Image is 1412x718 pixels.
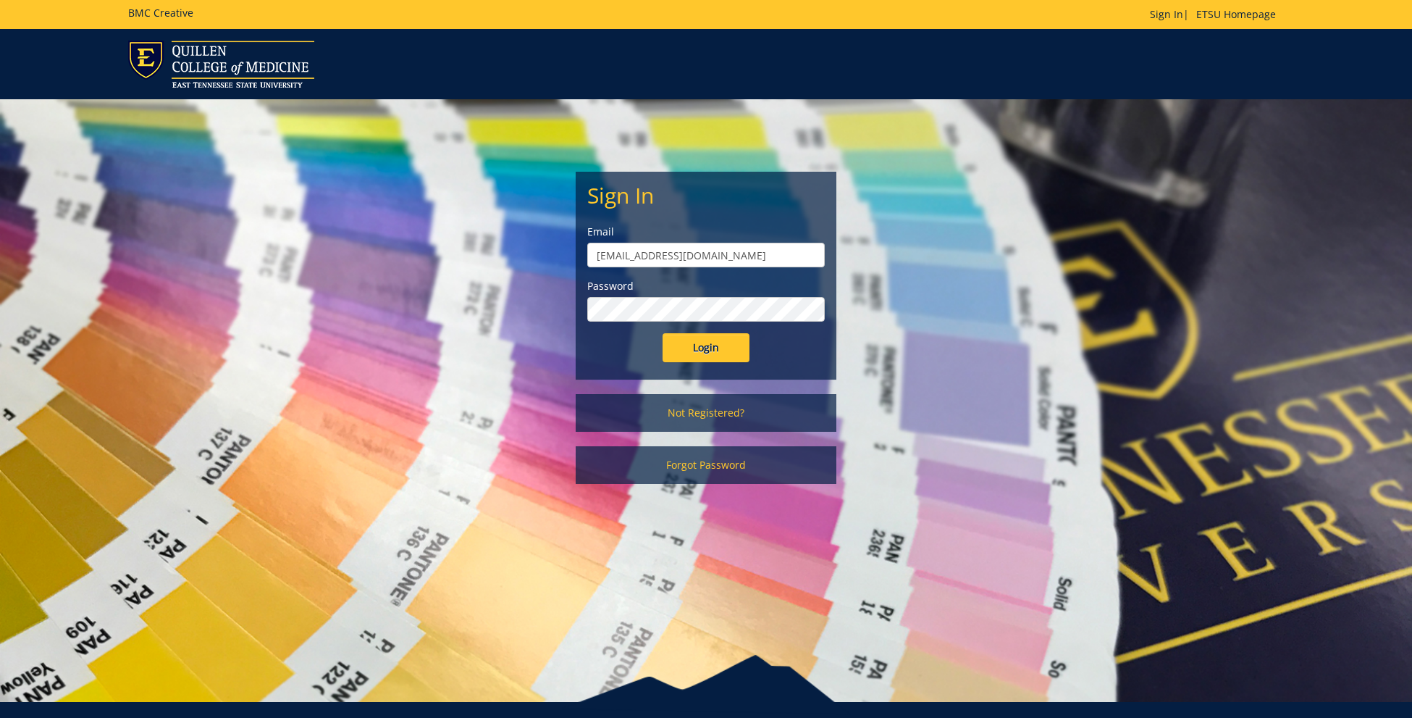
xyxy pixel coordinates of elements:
[1150,7,1283,22] p: |
[1189,7,1283,21] a: ETSU Homepage
[128,7,193,18] h5: BMC Creative
[587,183,825,207] h2: Sign In
[1150,7,1183,21] a: Sign In
[576,394,836,432] a: Not Registered?
[576,446,836,484] a: Forgot Password
[587,279,825,293] label: Password
[128,41,314,88] img: ETSU logo
[663,333,749,362] input: Login
[587,225,825,239] label: Email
